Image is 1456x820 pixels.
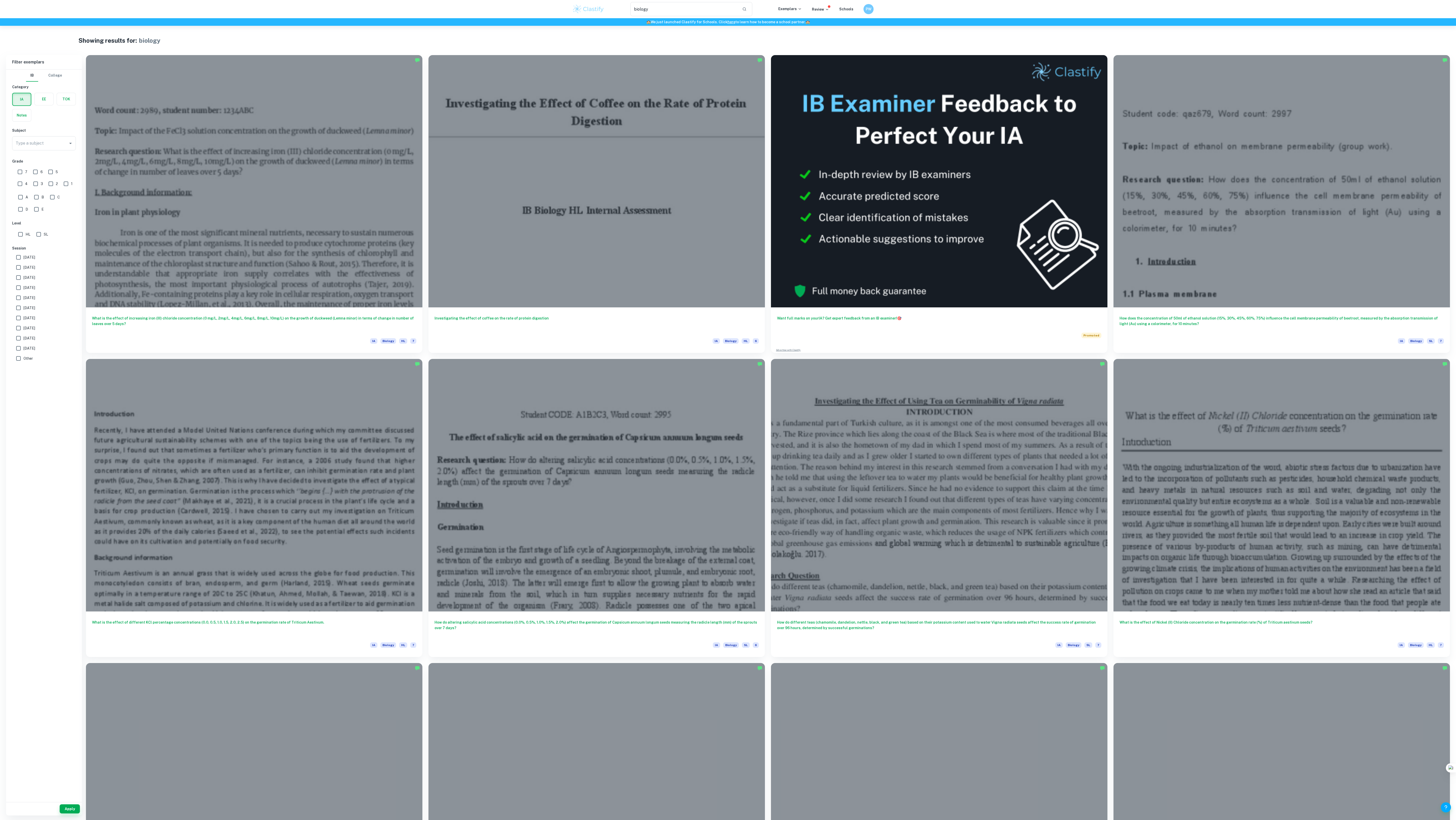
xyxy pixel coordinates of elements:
[71,181,73,187] span: 1
[435,620,759,636] h6: How do altering salicylic acid concentrations (0.0%, 0.5%, 1.0%, 1.5%, 2.0%) affect the germinati...
[1438,338,1444,344] span: 7
[410,642,416,648] span: 7
[757,361,762,367] img: Marked
[40,169,43,175] span: 6
[56,181,58,187] span: 2
[753,338,759,344] span: 6
[806,20,810,24] span: 🏫
[778,6,802,12] p: Exemplars
[35,93,53,105] button: EE
[44,232,48,237] span: SL
[139,36,161,45] h1: biology
[6,55,82,69] h6: Filter exemplars
[26,70,62,82] div: Filter type choice
[24,305,35,311] span: [DATE]
[713,642,720,648] span: IA
[415,58,420,63] img: Marked
[24,295,35,301] span: [DATE]
[863,4,874,14] button: PW
[713,338,720,344] span: IA
[776,348,801,352] a: Advertise with Clastify
[380,338,396,344] span: Biology
[56,169,58,175] span: 5
[428,359,765,657] a: How do altering salicylic acid concentrations (0.0%, 0.5%, 1.0%, 1.5%, 2.0%) affect the germinati...
[757,58,762,63] img: Marked
[572,4,604,14] img: Clastify logo
[410,338,416,344] span: 7
[12,84,76,90] h6: Category
[24,335,35,341] span: [DATE]
[13,93,31,105] button: IA
[1408,338,1424,344] span: Biology
[812,7,829,12] p: Review
[1398,642,1405,648] span: IA
[370,642,377,648] span: IA
[86,55,422,353] a: What is the effect of increasing iron (III) chloride concentration (0 mg/L, 2mg/L, 4mg/L, 6mg/L, ...
[48,70,62,82] button: College
[1408,642,1424,648] span: Biology
[742,642,750,648] span: SL
[1113,359,1450,657] a: What is the effect of Nickel (II) Chloride concentration on the germination rate (%) of Triticum ...
[1095,642,1101,648] span: 7
[1442,666,1447,671] img: Marked
[26,194,28,200] span: A
[753,642,759,648] span: 6
[777,620,1101,636] h6: How do different teas (chamomile, dandelion, nettle, black, and green tea) based on their potassi...
[12,109,31,121] button: Notes
[78,36,137,45] h1: Showing results for:
[12,220,76,226] h6: Level
[26,207,28,212] span: D
[24,356,33,361] span: Other
[1066,642,1081,648] span: Biology
[630,2,738,16] input: Search for any exemplars...
[742,338,750,344] span: HL
[1100,361,1105,367] img: Marked
[67,140,74,147] button: Open
[723,642,739,648] span: Biology
[771,55,1107,353] a: Want full marks on yourIA? Get expert feedback from an IB examiner!PromotedAdvertise with Clastify
[866,6,872,12] h6: PW
[415,361,420,367] img: Marked
[92,620,416,636] h6: What is the effect of different KCl percentage concentrations (0.0, 0.5, 1.0, 1.5, 2.0, 2.5) on t...
[92,315,416,332] h6: What is the effect of increasing iron (III) chloride concentration (0 mg/L, 2mg/L, 4mg/L, 6mg/L, ...
[24,315,35,321] span: [DATE]
[1442,361,1447,367] img: Marked
[646,20,651,24] span: 🏫
[24,265,35,270] span: [DATE]
[1081,333,1101,338] span: Promoted
[1427,642,1435,648] span: HL
[86,359,422,657] a: What is the effect of different KCl percentage concentrations (0.0, 0.5, 1.0, 1.5, 2.0, 2.5) on t...
[435,315,759,332] h6: Investigating the effect of coffee on the rate of protein digestion
[399,642,407,648] span: HL
[428,55,765,353] a: Investigating the effect of coffee on the rate of protein digestionIABiologyHL6
[1,19,1455,25] h6: We just launched Clastify for Schools. Click to learn how to become a school partner.
[771,55,1107,307] img: Thumbnail
[24,275,35,280] span: [DATE]
[1398,338,1405,344] span: IA
[12,128,76,133] h6: Subject
[777,315,1101,327] h6: Want full marks on your IA ? Get expert feedback from an IB examiner!
[1055,642,1063,648] span: IA
[1442,58,1447,63] img: Marked
[723,338,739,344] span: Biology
[57,93,76,105] button: TOK
[24,346,35,351] span: [DATE]
[25,169,27,175] span: 7
[12,245,76,251] h6: Session
[380,642,396,648] span: Biology
[771,359,1107,657] a: How do different teas (chamomile, dandelion, nettle, black, and green tea) based on their potassi...
[399,338,407,344] span: HL
[727,20,735,24] a: here
[839,7,853,11] a: Schools
[1113,55,1450,353] a: How does the concentration of 50ml of ethanol solution (15%, 30%, 45%, 60%, 75%) influence the ce...
[1427,338,1435,344] span: SL
[1441,802,1451,812] button: Help and Feedback
[1084,642,1092,648] span: SL
[24,325,35,331] span: [DATE]
[1438,642,1444,648] span: 7
[24,255,35,260] span: [DATE]
[26,232,30,237] span: HL
[24,285,35,290] span: [DATE]
[26,70,38,82] button: IB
